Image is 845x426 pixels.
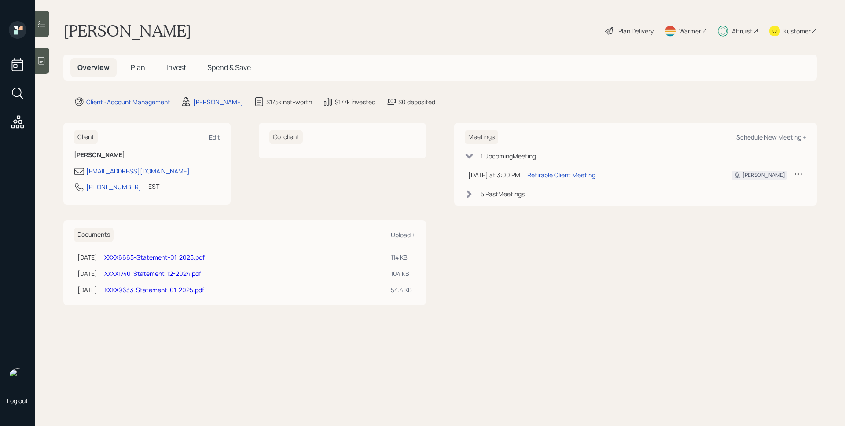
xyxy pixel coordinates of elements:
span: Invest [166,62,186,72]
div: [PERSON_NAME] [193,97,243,106]
div: Warmer [679,26,701,36]
h6: Client [74,130,98,144]
div: [PERSON_NAME] [742,171,785,179]
a: XXXX1740-Statement-12-2024.pdf [104,269,201,278]
div: [DATE] [77,253,97,262]
div: $177k invested [335,97,375,106]
div: [DATE] at 3:00 PM [468,170,520,180]
div: Log out [7,397,28,405]
h6: Meetings [465,130,498,144]
div: Client · Account Management [86,97,170,106]
span: Overview [77,62,110,72]
div: [PHONE_NUMBER] [86,182,141,191]
div: 5 Past Meeting s [481,189,525,198]
a: XXXX9633-Statement-01-2025.pdf [104,286,204,294]
div: Plan Delivery [618,26,654,36]
div: 114 KB [391,253,412,262]
h6: Documents [74,228,114,242]
div: Edit [209,133,220,141]
h6: [PERSON_NAME] [74,151,220,159]
span: Spend & Save [207,62,251,72]
div: EST [148,182,159,191]
a: XXXX6665-Statement-01-2025.pdf [104,253,205,261]
div: [DATE] [77,285,97,294]
span: Plan [131,62,145,72]
div: Upload + [391,231,415,239]
div: Altruist [732,26,753,36]
div: [DATE] [77,269,97,278]
div: Retirable Client Meeting [527,170,595,180]
div: 54.4 KB [391,285,412,294]
div: Schedule New Meeting + [736,133,806,141]
div: $175k net-worth [266,97,312,106]
div: 1 Upcoming Meeting [481,151,536,161]
div: Kustomer [783,26,811,36]
div: 104 KB [391,269,412,278]
div: [EMAIL_ADDRESS][DOMAIN_NAME] [86,166,190,176]
h6: Co-client [269,130,303,144]
h1: [PERSON_NAME] [63,21,191,40]
img: james-distasi-headshot.png [9,368,26,386]
div: $0 deposited [398,97,435,106]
